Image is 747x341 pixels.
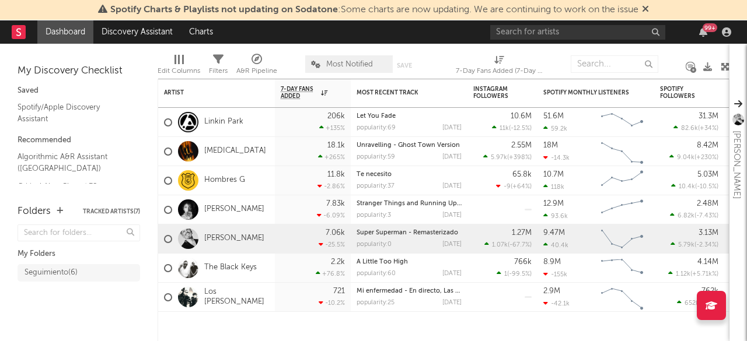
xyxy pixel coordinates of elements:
[209,50,228,83] div: Filters
[357,259,408,265] a: A Little Too High
[484,241,532,248] div: ( )
[442,212,462,219] div: [DATE]
[18,247,140,261] div: My Folders
[596,195,648,224] svg: Chart title
[543,212,568,220] div: 93.6k
[357,201,559,207] a: Stranger Things and Running Up That Hill (from “Stranger Things”)
[357,288,533,294] a: Mi enfermedad - En directo, Las Ventas 7 septiembre 1993
[511,125,530,132] span: -12.5 %
[571,55,658,73] input: Search...
[671,182,718,190] div: ( )
[681,125,698,132] span: 82.6k
[331,258,345,266] div: 2.2k
[512,229,532,237] div: 1.27M
[317,212,345,219] div: -6.09 %
[357,230,458,236] a: Super Superman - Remasterizado
[543,229,565,237] div: 9.47M
[699,27,707,37] button: 99+
[316,270,345,277] div: +76.8 %
[327,113,345,120] div: 206k
[357,201,462,207] div: Stranger Things and Running Up That Hill (from “Stranger Things”)
[697,200,718,208] div: 2.48M
[204,205,264,215] a: [PERSON_NAME]
[204,117,243,127] a: Linkin Park
[697,258,718,266] div: 4.14M
[492,124,532,132] div: ( )
[543,241,568,249] div: 40.4k
[357,212,391,219] div: popularity: 3
[677,299,718,307] div: ( )
[696,213,717,219] span: -7.43 %
[326,200,345,208] div: 7.83k
[685,300,696,307] span: 652
[543,270,567,278] div: -155k
[18,101,128,125] a: Spotify/Apple Discovery Assistant
[729,131,743,199] div: [PERSON_NAME]
[504,184,511,190] span: -9
[357,125,396,131] div: popularity: 69
[456,64,543,78] div: 7-Day Fans Added (7-Day Fans Added)
[319,241,345,248] div: -25.5 %
[692,271,717,277] span: +5.71k %
[281,86,318,100] span: 7-Day Fans Added
[397,62,412,69] button: Save
[18,224,140,241] input: Search for folders...
[696,154,717,161] span: +230 %
[236,64,277,78] div: A&R Pipeline
[18,180,128,193] a: Critical Algo Chart / ES
[110,5,338,15] span: Spotify Charts & Playlists not updating on Sodatone
[319,124,345,132] div: +135 %
[442,241,462,248] div: [DATE]
[483,153,532,161] div: ( )
[236,50,277,83] div: A&R Pipeline
[496,182,532,190] div: ( )
[357,171,462,178] div: Te necesito
[18,205,51,219] div: Folders
[357,142,462,149] div: Unravelling - Ghost Town Version
[673,124,718,132] div: ( )
[442,270,462,277] div: [DATE]
[596,166,648,195] svg: Chart title
[543,89,631,96] div: Spotify Monthly Listeners
[357,171,392,178] a: Te necesito
[442,125,462,131] div: [DATE]
[596,254,648,283] svg: Chart title
[326,229,345,237] div: 7.06k
[596,137,648,166] svg: Chart title
[492,242,508,248] span: 1.07k
[671,241,718,248] div: ( )
[491,154,507,161] span: 5.97k
[204,234,264,244] a: [PERSON_NAME]
[442,300,462,306] div: [DATE]
[699,113,718,120] div: 31.3M
[543,154,570,161] div: -14.3k
[357,89,444,96] div: Most Recent Track
[357,113,396,119] a: Let You Fade
[326,61,373,68] span: Most Notified
[357,230,462,236] div: Super Superman - Remasterizado
[357,259,462,265] div: A Little Too High
[357,288,462,294] div: Mi enfermedad - En directo, Las Ventas 7 septiembre 1993
[596,283,648,312] svg: Chart title
[204,287,269,307] a: Los [PERSON_NAME]
[204,175,245,185] a: Hombres G
[357,154,395,160] div: popularity: 59
[500,125,509,132] span: 11k
[93,20,181,44] a: Discovery Assistant
[158,64,200,78] div: Edit Columns
[490,25,665,40] input: Search for artists
[697,142,718,149] div: 8.42M
[668,270,718,277] div: ( )
[660,86,701,100] div: Spotify Followers
[596,224,648,254] svg: Chart title
[333,287,345,295] div: 721
[357,241,392,248] div: popularity: 0
[543,113,564,120] div: 51.6M
[327,142,345,149] div: 18.1k
[509,271,530,277] span: -99.5 %
[18,84,140,98] div: Saved
[509,154,530,161] span: +398 %
[357,270,396,277] div: popularity: 60
[442,183,462,189] div: [DATE]
[678,242,694,248] span: 5.79k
